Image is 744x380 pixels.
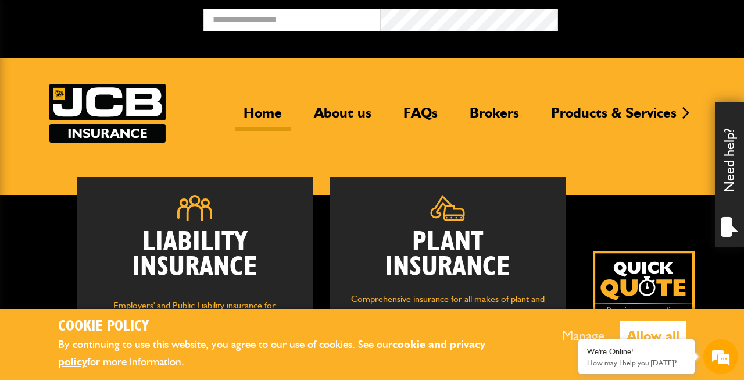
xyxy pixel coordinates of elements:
a: FAQs [395,104,446,131]
img: Quick Quote [593,251,695,353]
h2: Plant Insurance [348,230,549,280]
p: Employers' and Public Liability insurance for groundworks, plant hire, light civil engineering, d... [94,298,295,364]
p: By continuing to use this website, you agree to our use of cookies. See our for more information. [58,336,520,371]
a: About us [305,104,380,131]
h2: Liability Insurance [94,230,295,286]
button: Allow all [620,321,686,350]
div: Need help? [715,102,744,247]
a: Get your insurance quote isn just 2-minutes [593,251,695,353]
a: Home [235,104,291,131]
button: Manage [556,321,611,350]
a: Brokers [461,104,528,131]
p: Comprehensive insurance for all makes of plant and machinery, including owned and hired in equipm... [348,292,549,351]
div: We're Online! [587,347,686,357]
button: Broker Login [558,9,735,27]
p: How may I help you today? [587,358,686,367]
h2: Cookie Policy [58,318,520,336]
a: JCB Insurance Services [49,84,166,143]
a: Products & Services [542,104,685,131]
img: JCB Insurance Services logo [49,84,166,143]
